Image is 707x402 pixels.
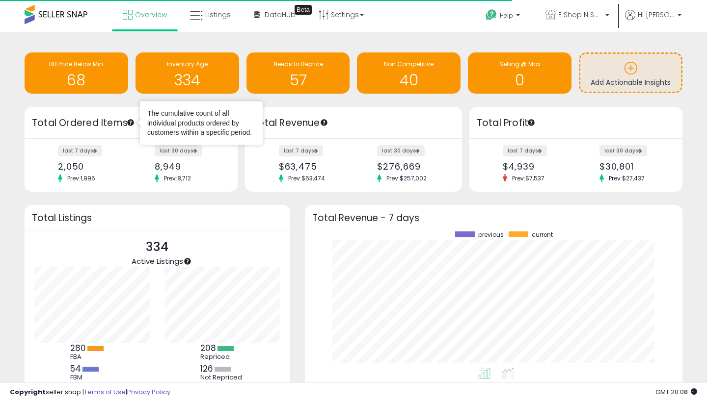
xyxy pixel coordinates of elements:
div: Repriced [200,353,245,361]
span: Prev: 1,996 [62,174,100,182]
span: 2025-10-14 20:08 GMT [655,387,697,397]
b: 208 [200,342,216,354]
div: FBA [70,353,114,361]
div: Tooltip anchor [183,257,192,266]
h1: 334 [140,72,234,88]
a: Privacy Policy [127,387,170,397]
h3: Total Profit [477,116,675,130]
a: Help [478,1,530,32]
h3: Total Revenue [252,116,455,130]
span: Inventory Age [167,60,208,68]
label: last 7 days [58,145,102,156]
a: Add Actionable Insights [580,54,681,92]
a: Inventory Age 334 [136,52,239,94]
span: Non Competitive [384,60,434,68]
div: Tooltip anchor [126,118,135,127]
div: The cumulative count of all individual products ordered by customers within a specific period. [147,109,255,138]
div: 8,949 [155,161,220,172]
b: 126 [200,363,213,375]
h1: 68 [29,72,123,88]
a: Non Competitive 40 [357,52,461,94]
span: current [532,231,553,238]
span: Prev: $7,537 [507,174,549,182]
h1: 40 [362,72,456,88]
a: Terms of Use [84,387,126,397]
span: previous [478,231,504,238]
span: Needs to Reprice [273,60,323,68]
span: E Shop N Save [558,10,602,20]
span: Prev: $257,002 [381,174,432,182]
p: 334 [132,238,183,256]
h3: Total Revenue - 7 days [312,214,675,222]
b: 54 [70,363,81,375]
div: Tooltip anchor [320,118,328,127]
div: $30,801 [599,161,665,172]
span: Active Listings [132,256,183,266]
div: FBM [70,374,114,381]
span: Prev: $63,474 [283,174,330,182]
label: last 30 days [377,145,425,156]
h1: 57 [251,72,345,88]
a: Selling @ Max 0 [468,52,571,94]
div: Tooltip anchor [295,5,312,15]
label: last 30 days [599,145,647,156]
h3: Total Listings [32,214,283,222]
h3: Total Ordered Items [32,116,230,130]
a: BB Price Below Min 68 [25,52,128,94]
div: $4,939 [503,161,569,172]
label: last 7 days [279,145,323,156]
h1: 0 [473,72,567,88]
label: last 7 days [503,145,547,156]
span: Add Actionable Insights [591,77,671,87]
span: DataHub [265,10,296,20]
span: Hi [PERSON_NAME] [638,10,675,20]
span: Prev: 8,712 [159,174,196,182]
span: Listings [205,10,231,20]
span: BB Price Below Min [49,60,103,68]
span: Selling @ Max [499,60,541,68]
a: Hi [PERSON_NAME] [625,10,681,32]
div: seller snap | | [10,388,170,397]
b: 280 [70,342,86,354]
span: Overview [135,10,167,20]
i: Get Help [485,9,497,21]
div: 2,050 [58,161,124,172]
div: Tooltip anchor [527,118,536,127]
div: Not Repriced [200,374,245,381]
div: $63,475 [279,161,346,172]
label: last 30 days [155,145,202,156]
span: Prev: $27,437 [604,174,650,182]
strong: Copyright [10,387,46,397]
div: $276,669 [377,161,444,172]
span: Help [500,11,513,20]
a: Needs to Reprice 57 [246,52,350,94]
